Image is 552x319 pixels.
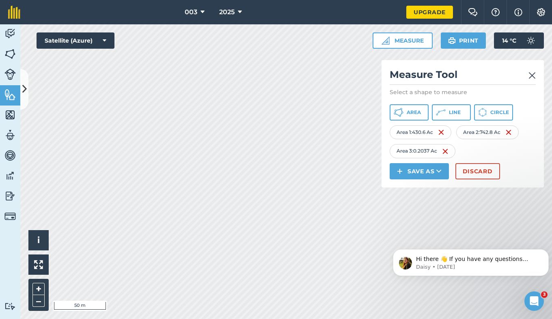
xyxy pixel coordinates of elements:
[373,32,433,49] button: Measure
[514,7,522,17] img: svg+xml;base64,PHN2ZyB4bWxucz0iaHR0cDovL3d3dy53My5vcmcvMjAwMC9zdmciIHdpZHRoPSIxNyIgaGVpZ2h0PSIxNy...
[32,283,45,295] button: +
[219,7,235,17] span: 2025
[4,48,16,60] img: svg+xml;base64,PHN2ZyB4bWxucz0iaHR0cDovL3d3dy53My5vcmcvMjAwMC9zdmciIHdpZHRoPSI1NiIgaGVpZ2h0PSI2MC...
[448,36,456,45] img: svg+xml;base64,PHN2ZyB4bWxucz0iaHR0cDovL3d3dy53My5vcmcvMjAwMC9zdmciIHdpZHRoPSIxOSIgaGVpZ2h0PSIyNC...
[390,88,536,96] p: Select a shape to measure
[4,211,16,222] img: svg+xml;base64,PD94bWwgdmVyc2lvbj0iMS4wIiBlbmNvZGluZz0idXRmLTgiPz4KPCEtLSBHZW5lcmF0b3I6IEFkb2JlIE...
[4,69,16,80] img: svg+xml;base64,PD94bWwgdmVyc2lvbj0iMS4wIiBlbmNvZGluZz0idXRmLTgiPz4KPCEtLSBHZW5lcmF0b3I6IEFkb2JlIE...
[494,32,544,49] button: 14 °C
[474,104,513,121] button: Circle
[4,129,16,141] img: svg+xml;base64,PD94bWwgdmVyc2lvbj0iMS4wIiBlbmNvZGluZz0idXRmLTgiPz4KPCEtLSBHZW5lcmF0b3I6IEFkb2JlIE...
[490,109,509,116] span: Circle
[541,291,548,298] span: 3
[432,104,471,121] button: Line
[523,32,539,49] img: svg+xml;base64,PD94bWwgdmVyc2lvbj0iMS4wIiBlbmNvZGluZz0idXRmLTgiPz4KPCEtLSBHZW5lcmF0b3I6IEFkb2JlIE...
[407,109,421,116] span: Area
[524,291,544,311] iframe: Intercom live chat
[4,88,16,101] img: svg+xml;base64,PHN2ZyB4bWxucz0iaHR0cDovL3d3dy53My5vcmcvMjAwMC9zdmciIHdpZHRoPSI1NiIgaGVpZ2h0PSI2MC...
[390,163,449,179] button: Save as
[390,104,429,121] button: Area
[32,295,45,307] button: –
[4,302,16,310] img: svg+xml;base64,PD94bWwgdmVyc2lvbj0iMS4wIiBlbmNvZGluZz0idXRmLTgiPz4KPCEtLSBHZW5lcmF0b3I6IEFkb2JlIE...
[456,125,519,139] div: Area 2 : 742.8 Ac
[4,190,16,202] img: svg+xml;base64,PD94bWwgdmVyc2lvbj0iMS4wIiBlbmNvZGluZz0idXRmLTgiPz4KPCEtLSBHZW5lcmF0b3I6IEFkb2JlIE...
[397,166,403,176] img: svg+xml;base64,PHN2ZyB4bWxucz0iaHR0cDovL3d3dy53My5vcmcvMjAwMC9zdmciIHdpZHRoPSIxNCIgaGVpZ2h0PSIyNC...
[528,71,536,80] img: svg+xml;base64,PHN2ZyB4bWxucz0iaHR0cDovL3d3dy53My5vcmcvMjAwMC9zdmciIHdpZHRoPSIyMiIgaGVpZ2h0PSIzMC...
[37,235,40,245] span: i
[406,6,453,19] a: Upgrade
[8,6,20,19] img: fieldmargin Logo
[4,149,16,162] img: svg+xml;base64,PD94bWwgdmVyc2lvbj0iMS4wIiBlbmNvZGluZz0idXRmLTgiPz4KPCEtLSBHZW5lcmF0b3I6IEFkb2JlIE...
[491,8,500,16] img: A question mark icon
[390,144,455,158] div: Area 3 : 0.2037 Ac
[34,260,43,269] img: Four arrows, one pointing top left, one top right, one bottom right and the last bottom left
[390,125,451,139] div: Area 1 : 430.6 Ac
[505,127,512,137] img: svg+xml;base64,PHN2ZyB4bWxucz0iaHR0cDovL3d3dy53My5vcmcvMjAwMC9zdmciIHdpZHRoPSIxNiIgaGVpZ2h0PSIyNC...
[502,32,516,49] span: 14 ° C
[442,147,448,156] img: svg+xml;base64,PHN2ZyB4bWxucz0iaHR0cDovL3d3dy53My5vcmcvMjAwMC9zdmciIHdpZHRoPSIxNiIgaGVpZ2h0PSIyNC...
[4,28,16,40] img: svg+xml;base64,PD94bWwgdmVyc2lvbj0iMS4wIiBlbmNvZGluZz0idXRmLTgiPz4KPCEtLSBHZW5lcmF0b3I6IEFkb2JlIE...
[390,68,536,85] h2: Measure Tool
[28,230,49,250] button: i
[4,109,16,121] img: svg+xml;base64,PHN2ZyB4bWxucz0iaHR0cDovL3d3dy53My5vcmcvMjAwMC9zdmciIHdpZHRoPSI1NiIgaGVpZ2h0PSI2MC...
[185,7,197,17] span: 003
[455,163,500,179] button: Discard
[4,170,16,182] img: svg+xml;base64,PD94bWwgdmVyc2lvbj0iMS4wIiBlbmNvZGluZz0idXRmLTgiPz4KPCEtLSBHZW5lcmF0b3I6IEFkb2JlIE...
[449,109,461,116] span: Line
[390,232,552,289] iframe: Intercom notifications message
[468,8,478,16] img: Two speech bubbles overlapping with the left bubble in the forefront
[441,32,486,49] button: Print
[536,8,546,16] img: A cog icon
[438,127,444,137] img: svg+xml;base64,PHN2ZyB4bWxucz0iaHR0cDovL3d3dy53My5vcmcvMjAwMC9zdmciIHdpZHRoPSIxNiIgaGVpZ2h0PSIyNC...
[382,37,390,45] img: Ruler icon
[37,32,114,49] button: Satellite (Azure)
